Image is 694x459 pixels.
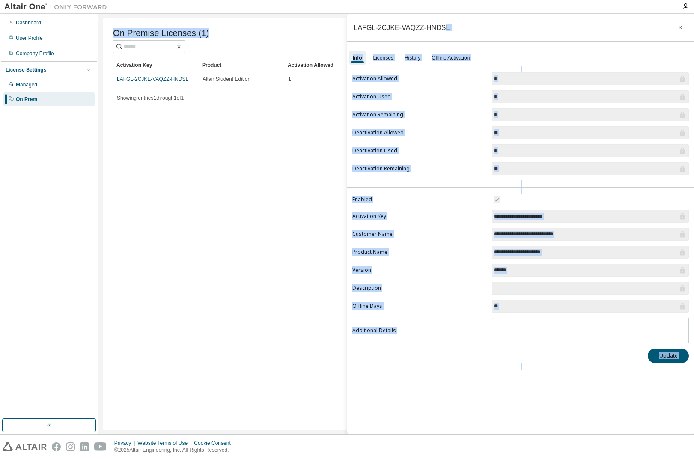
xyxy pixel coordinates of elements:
[16,35,43,42] div: User Profile
[16,19,41,26] div: Dashboard
[353,54,362,61] div: Info
[114,440,137,447] div: Privacy
[194,440,235,447] div: Cookie Consent
[352,303,487,310] label: Offline Days
[352,267,487,274] label: Version
[352,213,487,220] label: Activation Key
[94,442,107,451] img: youtube.svg
[16,81,37,88] div: Managed
[288,58,366,72] div: Activation Allowed
[137,440,194,447] div: Website Terms of Use
[113,28,209,38] span: On Premise Licenses (1)
[116,58,195,72] div: Activation Key
[352,129,487,136] label: Deactivation Allowed
[352,231,487,238] label: Customer Name
[405,54,420,61] div: History
[80,442,89,451] img: linkedin.svg
[117,76,188,82] a: LAFGL-2CJKE-VAQZZ-HNDSL
[352,75,487,82] label: Activation Allowed
[352,327,487,334] label: Additional Details
[16,96,37,103] div: On Prem
[352,249,487,256] label: Product Name
[352,196,487,203] label: Enabled
[66,442,75,451] img: instagram.svg
[352,111,487,118] label: Activation Remaining
[202,58,281,72] div: Product
[4,3,111,11] img: Altair One
[352,285,487,292] label: Description
[203,76,250,83] span: Altair Student Edition
[352,165,487,172] label: Deactivation Remaining
[354,24,450,31] div: LAFGL-2CJKE-VAQZZ-HNDSL
[114,447,236,454] p: © 2025 Altair Engineering, Inc. All Rights Reserved.
[648,349,689,363] button: Update
[432,54,470,61] div: Offline Activation
[373,54,393,61] div: Licenses
[352,147,487,154] label: Deactivation Used
[16,50,54,57] div: Company Profile
[6,66,46,73] div: License Settings
[52,442,61,451] img: facebook.svg
[288,76,291,83] span: 1
[117,95,184,101] span: Showing entries 1 through 1 of 1
[3,442,47,451] img: altair_logo.svg
[352,93,487,100] label: Activation Used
